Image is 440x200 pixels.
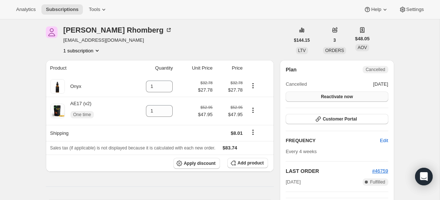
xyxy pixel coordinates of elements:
[286,114,388,124] button: Customer Portal
[357,45,367,50] span: AOV
[227,158,268,168] button: Add product
[247,82,259,90] button: Product actions
[406,7,424,12] span: Settings
[231,105,243,110] small: $52.95
[63,26,172,34] div: [PERSON_NAME] Rhomberg
[329,35,340,45] button: 3
[321,94,353,100] span: Reactivate now
[372,167,388,175] button: #46759
[184,160,216,166] span: Apply discount
[198,111,213,118] span: $47.95
[355,35,370,42] span: $48.05
[63,37,172,44] span: [EMAIL_ADDRESS][DOMAIN_NAME]
[126,60,175,76] th: Quantity
[46,26,58,38] span: Amanda Rhomberg
[215,60,245,76] th: Price
[65,100,94,122] div: AE17 (v2)
[395,4,428,15] button: Settings
[370,179,385,185] span: Fulfilled
[333,37,336,43] span: 3
[84,4,112,15] button: Tools
[286,149,317,154] span: Every 4 weeks
[371,7,381,12] span: Help
[247,106,259,114] button: Product actions
[286,66,297,73] h2: Plan
[65,83,81,90] div: Onyx
[63,47,101,54] button: Product actions
[16,7,36,12] span: Analytics
[46,125,126,141] th: Shipping
[50,104,65,118] img: product img
[366,67,385,73] span: Cancelled
[173,158,220,169] button: Apply discount
[217,111,243,118] span: $47.95
[286,92,388,102] button: Reactivate now
[415,168,433,185] div: Open Intercom Messenger
[359,4,393,15] button: Help
[286,178,301,186] span: [DATE]
[46,60,126,76] th: Product
[238,160,264,166] span: Add product
[12,4,40,15] button: Analytics
[325,48,344,53] span: ORDERS
[247,128,259,136] button: Shipping actions
[89,7,100,12] span: Tools
[201,105,213,110] small: $52.95
[231,81,243,85] small: $32.78
[286,137,380,144] h2: FREQUENCY
[201,81,213,85] small: $32.78
[223,145,237,151] span: $83.74
[41,4,83,15] button: Subscriptions
[198,86,213,94] span: $27.78
[286,81,307,88] span: Cancelled
[290,35,314,45] button: $144.15
[286,167,372,175] h2: LAST ORDER
[294,37,310,43] span: $144.15
[375,135,392,147] button: Edit
[73,112,91,118] span: One time
[46,7,78,12] span: Subscriptions
[380,137,388,144] span: Edit
[175,60,214,76] th: Unit Price
[373,81,388,88] span: [DATE]
[323,116,357,122] span: Customer Portal
[231,130,243,136] span: $8.01
[372,168,388,174] a: #46759
[50,145,216,151] span: Sales tax (if applicable) is not displayed because it is calculated with each new order.
[298,48,306,53] span: LTV
[217,86,243,94] span: $27.78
